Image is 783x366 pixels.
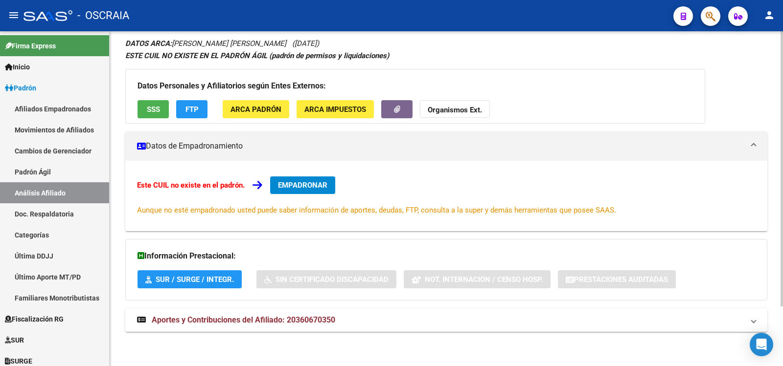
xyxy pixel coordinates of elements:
span: SSS [147,105,160,114]
strong: Este CUIL no existe en el padrón. [137,181,245,190]
mat-panel-title: Datos de Empadronamiento [137,141,744,151]
button: Not. Internacion / Censo Hosp. [404,270,551,288]
span: Not. Internacion / Censo Hosp. [425,275,543,284]
mat-icon: person [763,9,775,21]
button: ARCA Impuestos [297,100,374,118]
span: Padrón [5,83,36,93]
div: Datos de Empadronamiento [125,161,767,231]
button: Prestaciones Auditadas [558,270,676,288]
button: SSS [138,100,169,118]
span: EMPADRONAR [278,181,327,190]
span: Sin Certificado Discapacidad [276,275,389,284]
span: ARCA Impuestos [304,105,366,114]
button: Sin Certificado Discapacidad [256,270,396,288]
button: ARCA Padrón [223,100,289,118]
span: Firma Express [5,41,56,51]
span: Fiscalización RG [5,314,64,324]
span: ([DATE]) [292,39,319,48]
span: Prestaciones Auditadas [574,275,668,284]
span: SUR [5,335,24,345]
span: [PERSON_NAME] [PERSON_NAME] [125,39,286,48]
button: SUR / SURGE / INTEGR. [138,270,242,288]
button: EMPADRONAR [270,176,335,194]
mat-expansion-panel-header: Aportes y Contribuciones del Afiliado: 20360670350 [125,308,767,332]
strong: DATOS ARCA: [125,39,172,48]
span: Aportes y Contribuciones del Afiliado: 20360670350 [152,315,335,324]
span: ARCA Padrón [230,105,281,114]
span: Inicio [5,62,30,72]
span: SUR / SURGE / INTEGR. [156,275,234,284]
button: FTP [176,100,207,118]
span: - OSCRAIA [77,5,129,26]
strong: Organismos Ext. [428,106,482,114]
h3: Información Prestacional: [138,249,755,263]
strong: ESTE CUIL NO EXISTE EN EL PADRÓN ÁGIL (padrón de permisos y liquidaciones) [125,51,389,60]
div: Open Intercom Messenger [750,333,773,356]
h3: Datos Personales y Afiliatorios según Entes Externos: [138,79,693,93]
button: Organismos Ext. [420,100,490,118]
mat-icon: menu [8,9,20,21]
span: Aunque no esté empadronado usted puede saber información de aportes, deudas, FTP, consulta a la s... [137,206,616,215]
span: FTP [185,105,199,114]
mat-expansion-panel-header: Datos de Empadronamiento [125,131,767,161]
